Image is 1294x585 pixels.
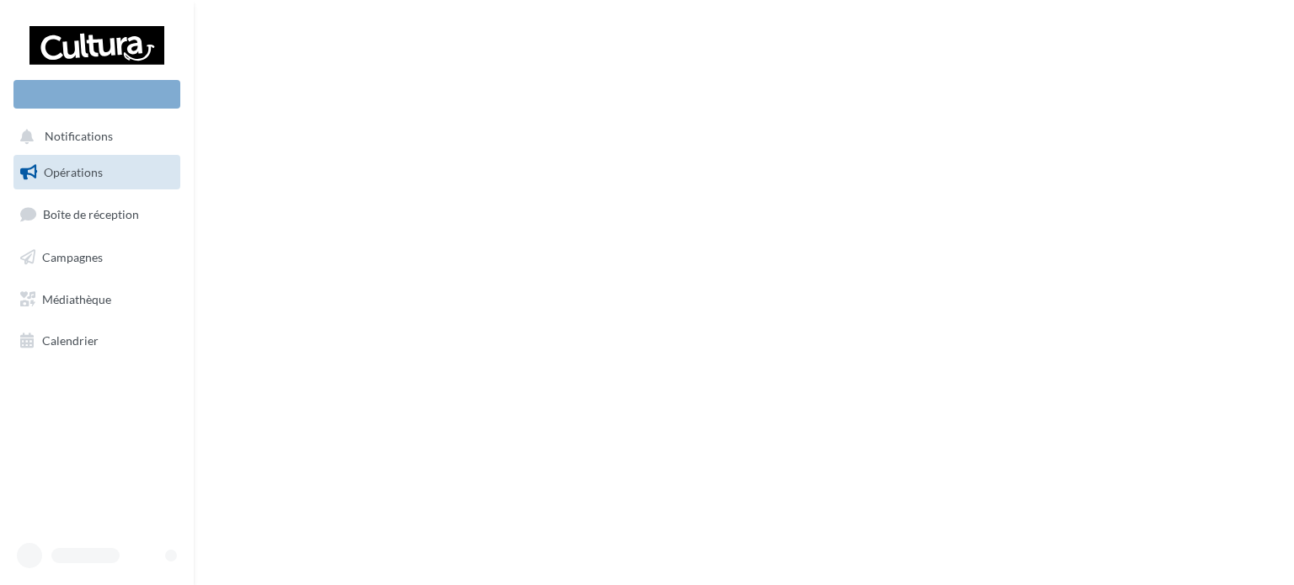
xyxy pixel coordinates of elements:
span: Boîte de réception [43,207,139,221]
span: Calendrier [42,333,99,348]
span: Médiathèque [42,291,111,306]
span: Notifications [45,130,113,144]
a: Boîte de réception [10,196,184,232]
span: Campagnes [42,250,103,264]
a: Campagnes [10,240,184,275]
a: Médiathèque [10,282,184,317]
span: Opérations [44,165,103,179]
a: Calendrier [10,323,184,359]
div: Nouvelle campagne [13,80,180,109]
a: Opérations [10,155,184,190]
